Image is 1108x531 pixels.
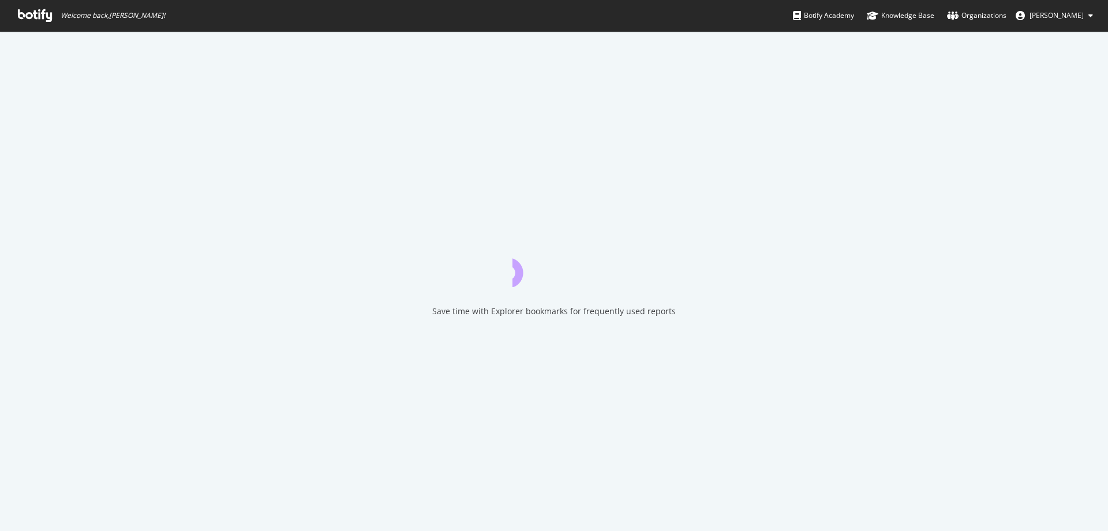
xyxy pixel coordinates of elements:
div: Organizations [947,10,1006,21]
span: Aja Frost [1030,10,1084,20]
div: animation [512,246,596,287]
div: Knowledge Base [867,10,934,21]
button: [PERSON_NAME] [1006,6,1102,25]
div: Botify Academy [793,10,854,21]
span: Welcome back, [PERSON_NAME] ! [61,11,165,20]
div: Save time with Explorer bookmarks for frequently used reports [432,306,676,317]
